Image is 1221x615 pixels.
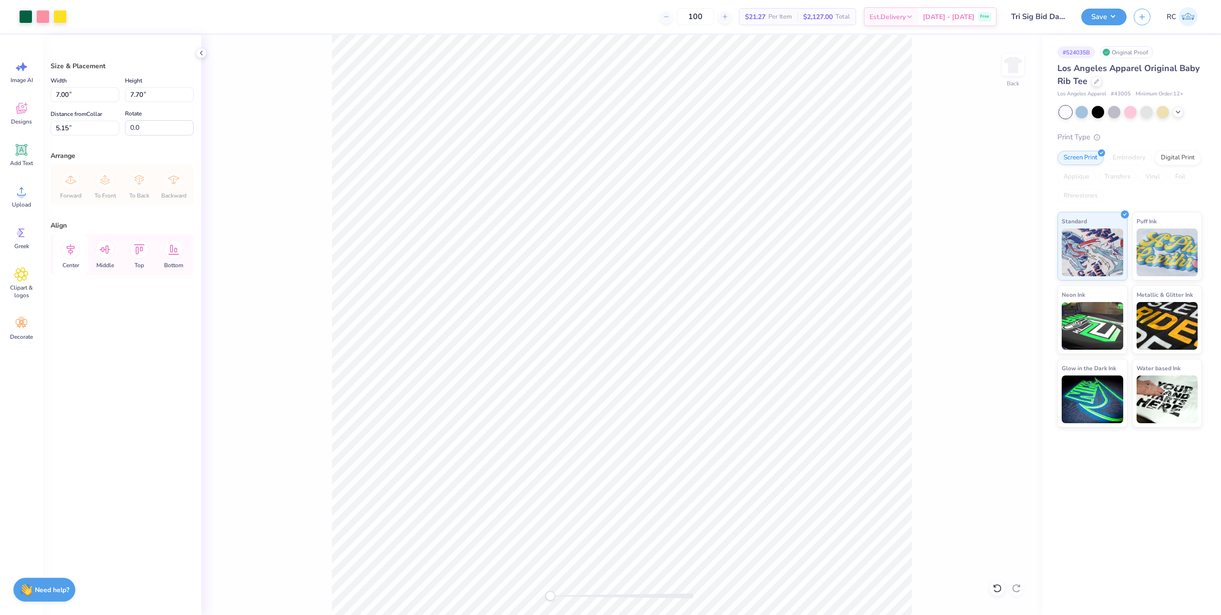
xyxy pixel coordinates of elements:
[1057,90,1106,98] span: Los Angeles Apparel
[164,261,183,269] span: Bottom
[51,75,67,86] label: Width
[869,12,906,22] span: Est. Delivery
[1137,290,1193,300] span: Metallic & Glitter Ink
[980,13,989,20] span: Free
[62,261,79,269] span: Center
[546,591,555,601] div: Accessibility label
[12,201,31,208] span: Upload
[1057,63,1200,87] span: Los Angeles Apparel Original Baby Rib Tee
[1062,375,1123,423] img: Glow in the Dark Ink
[14,242,29,250] span: Greek
[1007,79,1019,88] div: Back
[10,159,33,167] span: Add Text
[1137,229,1198,276] img: Puff Ink
[51,108,102,120] label: Distance from Collar
[923,12,974,22] span: [DATE] - [DATE]
[11,118,32,125] span: Designs
[1004,7,1074,26] input: Untitled Design
[1162,7,1202,26] a: RC
[1139,170,1166,184] div: Vinyl
[1062,363,1116,373] span: Glow in the Dark Ink
[1062,290,1085,300] span: Neon Ink
[1137,216,1157,226] span: Puff Ink
[1137,375,1198,423] img: Water based Ink
[803,12,833,22] span: $2,127.00
[1057,46,1095,58] div: # 524035B
[51,151,194,161] div: Arrange
[1057,189,1104,203] div: Rhinestones
[1062,302,1123,350] img: Neon Ink
[745,12,766,22] span: $21.27
[1179,7,1198,26] img: Rio Cabojoc
[1098,170,1137,184] div: Transfers
[1062,216,1087,226] span: Standard
[125,108,142,119] label: Rotate
[1137,363,1180,373] span: Water based Ink
[768,12,792,22] span: Per Item
[125,75,142,86] label: Height
[836,12,850,22] span: Total
[1100,46,1153,58] div: Original Proof
[51,220,194,230] div: Align
[10,76,33,84] span: Image AI
[677,8,714,25] input: – –
[51,61,194,71] div: Size & Placement
[10,333,33,341] span: Decorate
[1081,9,1127,25] button: Save
[1062,229,1123,276] img: Standard
[135,261,144,269] span: Top
[1155,151,1201,165] div: Digital Print
[1136,90,1183,98] span: Minimum Order: 12 +
[1057,151,1104,165] div: Screen Print
[1137,302,1198,350] img: Metallic & Glitter Ink
[35,585,69,594] strong: Need help?
[1111,90,1131,98] span: # 43005
[96,261,114,269] span: Middle
[1107,151,1152,165] div: Embroidery
[1169,170,1191,184] div: Foil
[1167,11,1176,22] span: RC
[6,284,37,299] span: Clipart & logos
[1057,132,1202,143] div: Print Type
[1004,55,1023,74] img: Back
[1057,170,1096,184] div: Applique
